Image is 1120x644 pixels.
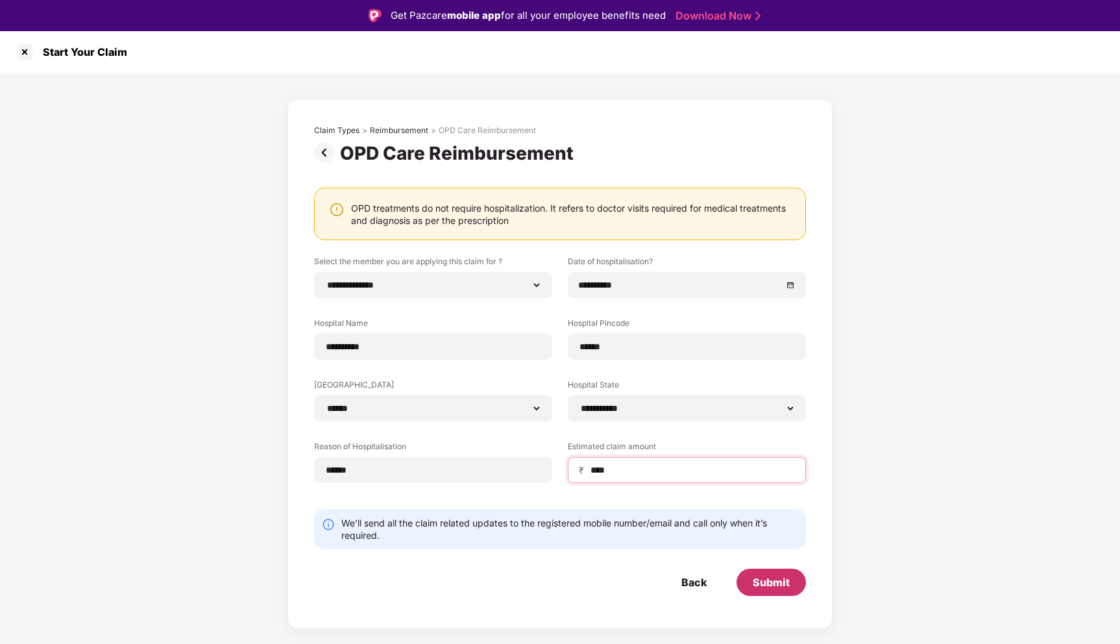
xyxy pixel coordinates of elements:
label: Hospital Pincode [568,317,806,334]
div: Start Your Claim [35,45,127,58]
span: ₹ [579,464,589,477]
label: Date of hospitalisation? [568,256,806,272]
div: Back [681,575,707,589]
div: Submit [753,575,790,589]
a: Download Now [676,9,757,23]
div: OPD Care Reimbursement [340,142,579,164]
div: OPD Care Reimbursement [439,125,536,136]
div: OPD treatments do not require hospitalization. It refers to doctor visits required for medical tr... [351,202,792,227]
label: Hospital State [568,379,806,395]
div: Claim Types [314,125,359,136]
div: > [431,125,436,136]
strong: mobile app [447,9,501,21]
label: Select the member you are applying this claim for ? [314,256,552,272]
label: Reason of Hospitalisation [314,441,552,457]
img: svg+xml;base64,PHN2ZyBpZD0iV2FybmluZ18tXzI0eDI0IiBkYXRhLW5hbWU9Ildhcm5pbmcgLSAyNHgyNCIgeG1sbnM9Im... [329,202,345,217]
div: > [362,125,367,136]
div: Reimbursement [370,125,428,136]
img: svg+xml;base64,PHN2ZyBpZD0iSW5mby0yMHgyMCIgeG1sbnM9Imh0dHA6Ly93d3cudzMub3JnLzIwMDAvc3ZnIiB3aWR0aD... [322,518,335,531]
div: We’ll send all the claim related updates to the registered mobile number/email and call only when... [341,517,798,541]
img: svg+xml;base64,PHN2ZyBpZD0iUHJldi0zMngzMiIgeG1sbnM9Imh0dHA6Ly93d3cudzMub3JnLzIwMDAvc3ZnIiB3aWR0aD... [314,142,340,163]
label: Hospital Name [314,317,552,334]
label: Estimated claim amount [568,441,806,457]
div: Get Pazcare for all your employee benefits need [391,8,666,23]
img: Stroke [755,9,761,23]
label: [GEOGRAPHIC_DATA] [314,379,552,395]
img: Logo [369,9,382,22]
